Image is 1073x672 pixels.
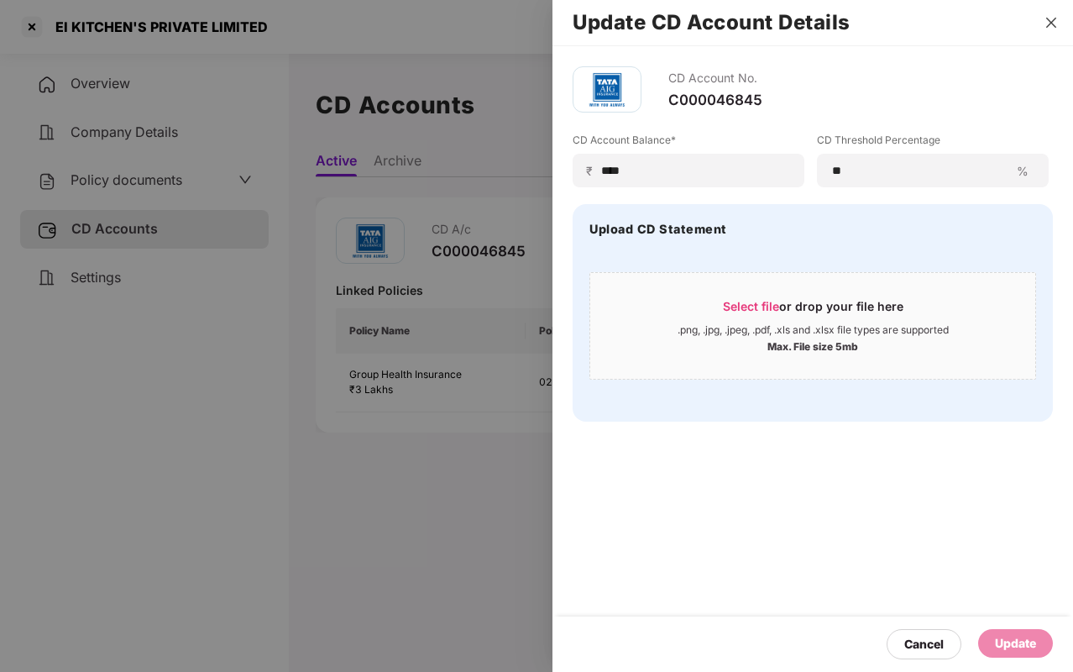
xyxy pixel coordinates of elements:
div: C000046845 [668,91,762,109]
span: Select fileor drop your file here.png, .jpg, .jpeg, .pdf, .xls and .xlsx file types are supported... [590,286,1035,366]
div: CD Account No. [668,66,762,91]
div: Update [995,634,1036,653]
div: or drop your file here [723,298,903,323]
label: CD Threshold Percentage [817,133,1049,154]
span: Select file [723,299,779,313]
div: Max. File size 5mb [767,337,858,354]
h4: Upload CD Statement [589,221,727,238]
span: % [1010,163,1035,179]
button: Close [1039,15,1063,30]
div: Cancel [904,635,944,654]
img: tatag.png [582,65,632,115]
span: close [1044,16,1058,29]
div: .png, .jpg, .jpeg, .pdf, .xls and .xlsx file types are supported [678,323,949,337]
h2: Update CD Account Details [573,13,1053,32]
span: ₹ [586,163,599,179]
label: CD Account Balance* [573,133,804,154]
